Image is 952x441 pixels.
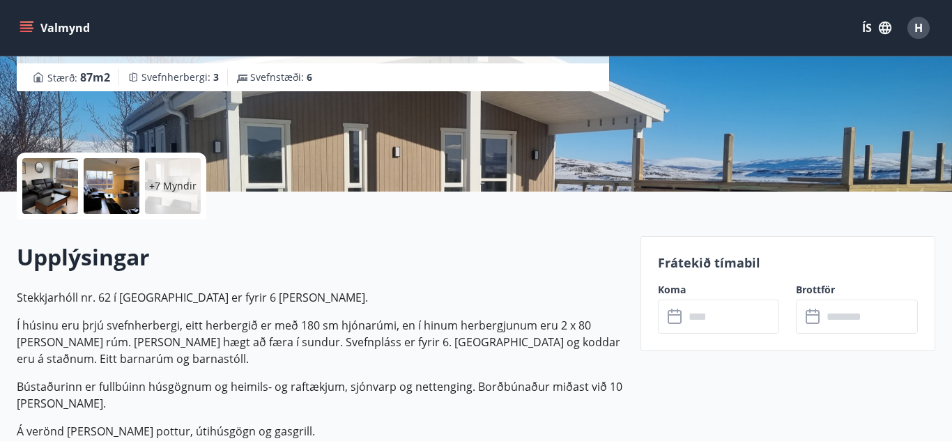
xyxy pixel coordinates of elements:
[902,11,935,45] button: H
[17,317,624,367] p: Í húsinu eru þrjú svefnherbergi, eitt herbergið er með 180 sm hjónarúmi, en í hinum herbergjunum ...
[213,70,219,84] span: 3
[854,15,899,40] button: ÍS
[47,69,110,86] span: Stærð :
[17,423,624,440] p: Á verönd [PERSON_NAME] pottur, útihúsgögn og gasgrill.
[17,289,624,306] p: Stekkjarhóll nr. 62 í [GEOGRAPHIC_DATA] er fyrir 6 [PERSON_NAME].
[658,254,918,272] p: Frátekið tímabil
[149,179,197,193] p: +7 Myndir
[914,20,923,36] span: H
[658,283,780,297] label: Koma
[80,70,110,85] span: 87 m2
[250,70,312,84] span: Svefnstæði :
[17,15,95,40] button: menu
[141,70,219,84] span: Svefnherbergi :
[796,283,918,297] label: Brottför
[17,378,624,412] p: Bústaðurinn er fullbúinn húsgögnum og heimils- og raftækjum, sjónvarp og nettenging. Borðbúnaður ...
[307,70,312,84] span: 6
[17,242,624,272] h2: Upplýsingar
